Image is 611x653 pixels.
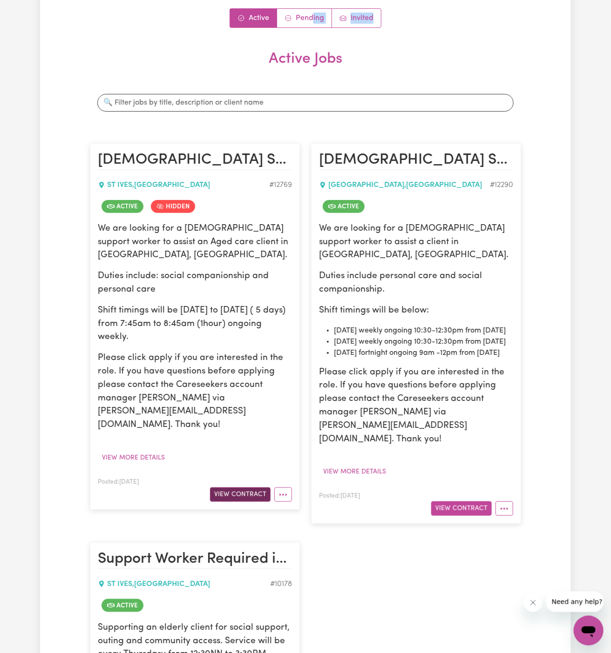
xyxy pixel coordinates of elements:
div: ST IVES , [GEOGRAPHIC_DATA] [98,579,270,590]
iframe: Button to launch messaging window [574,616,604,646]
p: We are looking for a [DEMOGRAPHIC_DATA] support worker to assist an Aged care client in [GEOGRAPH... [98,222,292,262]
li: [DATE] weekly ongoing 10:30-12:30pm from [DATE] [334,325,513,336]
div: Job ID #12769 [269,180,292,191]
h2: Female Support Worker Needed In St Ives, NSW [98,151,292,170]
a: Contracts pending review [277,9,332,27]
span: Posted: [DATE] [98,479,139,485]
div: ST IVES , [GEOGRAPHIC_DATA] [98,180,269,191]
iframe: Message from company [546,592,604,612]
p: Duties include: social companionship and personal care [98,270,292,297]
div: Job ID #12290 [490,180,513,191]
span: Job is active [102,599,143,612]
div: Job ID #10178 [270,579,292,590]
p: We are looking for a [DEMOGRAPHIC_DATA] support worker to assist a client in [GEOGRAPHIC_DATA], [... [319,222,513,262]
span: Job is active [102,200,143,213]
div: [GEOGRAPHIC_DATA] , [GEOGRAPHIC_DATA] [319,180,490,191]
input: 🔍 Filter jobs by title, description or client name [97,94,514,112]
span: Job is active [323,200,365,213]
p: Please click apply if you are interested in the role. If you have questions before applying pleas... [319,366,513,446]
button: View more details [319,465,390,479]
button: More options [496,501,513,516]
h2: Support Worker Required in St Ives, NSW [98,550,292,569]
p: Shift timings will be [DATE] to [DATE] ( 5 days) from 7:45am to 8:45am (1hour) ongoing weekly. [98,304,292,344]
li: [DATE] weekly ongoing 10:30-12:30pm from [DATE] [334,336,513,347]
li: [DATE] fortnight ongoing 9am -12pm from [DATE] [334,347,513,359]
button: View Contract [210,487,271,502]
iframe: Close message [524,593,543,612]
span: Job is hidden [151,200,195,213]
a: Job invitations [332,9,381,27]
a: Active jobs [230,9,277,27]
button: View Contract [431,501,492,516]
p: Duties include personal care and social companionship. [319,270,513,297]
h2: Female Support Worker Needed - East Killara, NSW [319,151,513,170]
button: View more details [98,451,169,465]
p: Shift timings will be below: [319,304,513,318]
h2: Active Jobs [90,50,521,83]
button: More options [274,487,292,502]
p: Please click apply if you are interested in the role. If you have questions before applying pleas... [98,352,292,432]
span: Posted: [DATE] [319,493,360,499]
